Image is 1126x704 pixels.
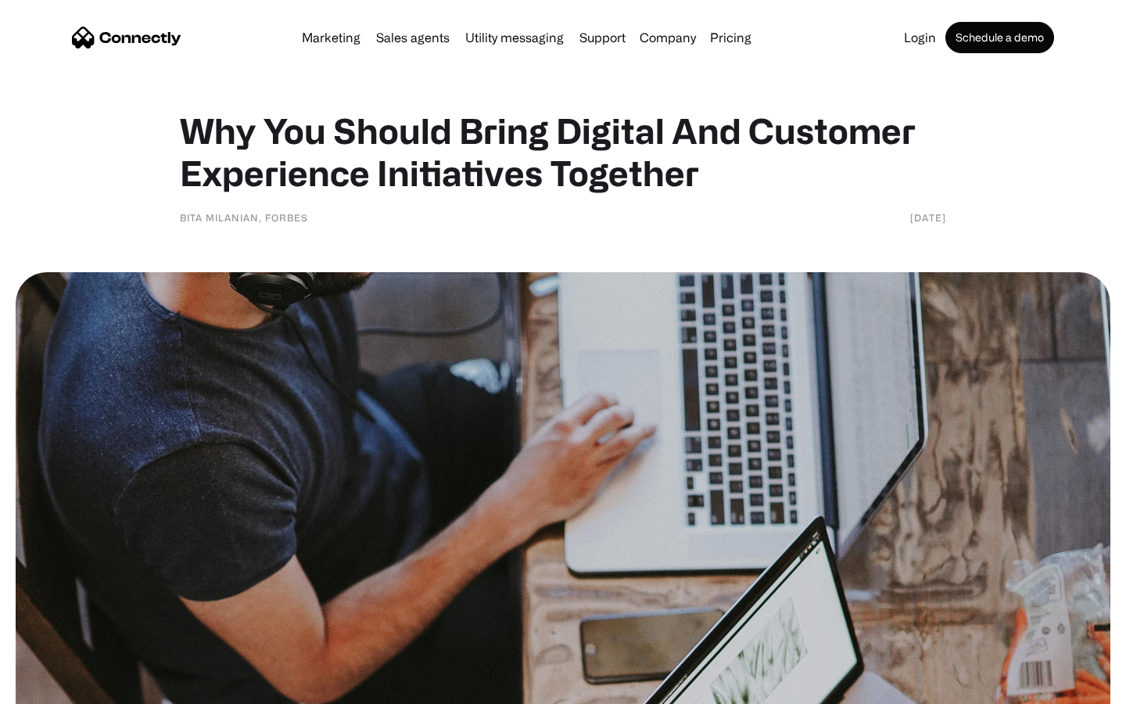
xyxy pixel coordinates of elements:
[296,31,367,44] a: Marketing
[180,110,946,194] h1: Why You Should Bring Digital And Customer Experience Initiatives Together
[704,31,758,44] a: Pricing
[370,31,456,44] a: Sales agents
[16,677,94,699] aside: Language selected: English
[31,677,94,699] ul: Language list
[459,31,570,44] a: Utility messaging
[898,31,942,44] a: Login
[180,210,308,225] div: Bita Milanian, Forbes
[910,210,946,225] div: [DATE]
[945,22,1054,53] a: Schedule a demo
[573,31,632,44] a: Support
[640,27,696,48] div: Company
